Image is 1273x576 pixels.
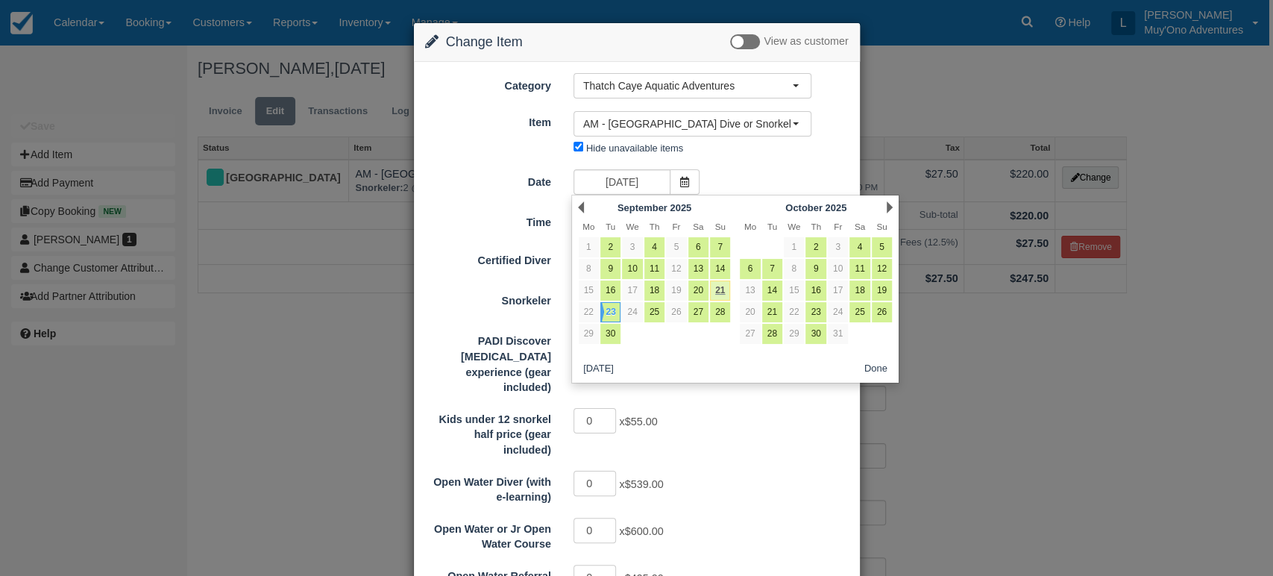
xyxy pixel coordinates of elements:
a: 1 [784,237,804,257]
a: 5 [666,237,686,257]
a: 15 [784,281,804,301]
a: 5 [872,237,892,257]
button: Thatch Caye Aquatic Adventures [573,73,811,98]
a: 24 [622,302,642,322]
label: Snorkeler [414,288,562,309]
a: 9 [805,259,826,279]
a: 17 [828,281,848,301]
a: 30 [805,324,826,344]
a: 11 [644,259,664,279]
span: AM - [GEOGRAPHIC_DATA] Dive or Snorkel (8) [583,116,792,131]
a: 29 [784,324,804,344]
a: 24 [828,302,848,322]
a: 1 [579,237,599,257]
a: 13 [740,281,760,301]
span: Saturday [693,222,703,231]
span: Friday [672,222,680,231]
span: $539.00 [625,478,664,490]
a: 17 [622,281,642,301]
a: 14 [710,259,730,279]
span: Sunday [715,222,726,231]
a: 16 [805,281,826,301]
span: Tuesday [767,222,777,231]
a: 11 [849,259,870,279]
a: 19 [872,281,892,301]
label: Category [414,73,562,94]
a: 22 [579,302,599,322]
span: $55.00 [625,416,658,428]
a: 25 [644,302,664,322]
span: x [619,478,663,490]
a: 10 [622,259,642,279]
a: 12 [872,259,892,279]
a: 28 [762,324,782,344]
span: Monday [582,222,594,231]
label: Open Water or Jr Open Water Course [414,516,562,552]
span: Wednesday [788,222,800,231]
span: Saturday [855,222,865,231]
a: 27 [688,302,708,322]
span: October [785,202,823,213]
button: [DATE] [577,360,619,378]
span: 2025 [825,202,846,213]
a: 21 [762,302,782,322]
a: 31 [828,324,848,344]
span: Tuesday [606,222,615,231]
a: 2 [805,237,826,257]
a: 6 [688,237,708,257]
label: PADI Discover Scuba Diving experience (gear included) [414,328,562,395]
a: 12 [666,259,686,279]
span: $600.00 [625,525,664,537]
a: 19 [666,281,686,301]
a: 4 [644,237,664,257]
a: 28 [710,302,730,322]
label: Item [414,110,562,131]
span: Monday [744,222,756,231]
a: 18 [849,281,870,301]
span: 2025 [670,202,691,213]
a: 18 [644,281,664,301]
a: Prev [578,201,584,213]
span: Sunday [876,222,887,231]
a: 3 [828,237,848,257]
span: Thursday [811,222,821,231]
label: Kids under 12 snorkel half price (gear included) [414,407,562,458]
span: Thatch Caye Aquatic Adventures [583,78,792,93]
span: Friday [834,222,842,231]
button: Done [858,360,893,378]
a: 8 [579,259,599,279]
span: View as customer [764,36,848,48]
a: 8 [784,259,804,279]
button: AM - [GEOGRAPHIC_DATA] Dive or Snorkel (8) [573,111,811,137]
a: 4 [849,237,870,257]
label: Certified Diver [414,248,562,269]
label: Time [414,210,562,231]
label: Hide unavailable items [586,143,683,154]
span: Thursday [650,222,660,231]
span: x [619,416,657,428]
a: Next [887,201,893,213]
a: 23 [805,302,826,322]
a: 10 [828,259,848,279]
a: 2 [600,237,620,257]
a: 13 [688,259,708,279]
a: 26 [666,302,686,322]
a: 14 [762,281,782,301]
a: 26 [872,302,892,322]
a: 21 [710,281,730,301]
label: Open Water Diver (with e-learning) [414,469,562,505]
span: September [617,202,667,213]
input: Open Water or Jr Open Water Course [573,518,617,543]
a: 15 [579,281,599,301]
a: 23 [600,302,620,322]
a: 30 [600,324,620,344]
a: 7 [762,259,782,279]
span: x [619,525,663,537]
a: 3 [622,237,642,257]
a: 16 [600,281,620,301]
span: Wednesday [626,222,638,231]
a: 6 [740,259,760,279]
a: 9 [600,259,620,279]
a: 25 [849,302,870,322]
input: Open Water Diver (with e-learning) [573,471,617,496]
